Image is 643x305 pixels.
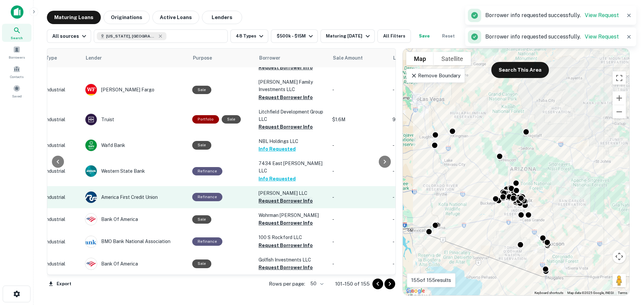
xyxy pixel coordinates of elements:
[152,11,199,24] button: Active Loans
[85,165,97,177] img: picture
[406,52,434,65] button: Show street map
[403,49,629,295] div: 0 0
[320,29,374,43] button: Maturing [DATE]
[405,287,427,295] img: Google
[411,72,460,80] p: Remove Boundary
[259,108,326,123] p: Litchfield Development Group LLC
[2,24,31,42] a: Search
[392,195,395,200] span: -
[85,213,186,225] div: Bank Of America
[2,43,31,61] a: Borrowers
[85,165,186,177] div: Western State Bank
[485,33,619,41] p: Borrower info requested successfully.
[332,142,386,149] p: -
[392,239,395,244] span: -
[47,279,73,289] button: Export
[85,258,186,270] div: Bank Of America
[11,5,23,19] img: capitalize-icon.png
[85,236,97,247] img: picture
[377,29,411,43] button: All Filters
[259,212,326,219] p: Wohrman [PERSON_NAME]
[332,216,386,223] p: -
[193,54,221,62] span: Purpose
[259,160,326,174] p: 7434 East [PERSON_NAME] LLC
[332,167,386,175] p: -
[259,197,313,205] button: Request Borrower Info
[85,84,186,96] div: [PERSON_NAME] Fargo
[47,29,91,43] button: All sources
[618,291,627,295] a: Terms (opens in new tab)
[372,279,383,289] button: Go to previous page
[613,71,626,85] button: Toggle fullscreen view
[82,49,189,67] th: Lender
[392,168,395,174] span: -
[202,11,242,24] button: Lenders
[85,140,97,151] img: picture
[335,280,370,288] p: 101–150 of 155
[392,117,410,122] span: 96.74%
[259,175,296,183] button: Info Requested
[259,263,313,272] button: Request Borrower Info
[85,258,97,270] img: picture
[259,256,326,263] p: Golfish Investments LLC
[10,74,23,79] span: Contacts
[259,93,313,101] button: Request Borrower Info
[613,250,626,263] button: Map camera controls
[332,86,386,93] p: -
[85,191,186,203] div: America First Credit Union
[192,193,222,201] div: This loan purpose was for refinancing
[85,114,97,125] img: picture
[610,251,643,284] iframe: Chat Widget
[11,35,23,41] span: Search
[222,115,241,124] div: Sale
[85,113,186,126] div: Truist
[332,238,386,245] p: -
[392,261,395,266] span: -
[613,91,626,105] button: Zoom in
[106,33,156,39] span: [US_STATE], [GEOGRAPHIC_DATA]
[192,237,222,246] div: This loan purpose was for refinancing
[332,260,386,268] p: -
[259,234,326,241] p: 100 S Rockford LLC
[2,82,31,100] div: Saved
[192,115,219,124] div: This is a portfolio loan with 2 properties
[585,33,619,40] a: View Request
[85,236,186,248] div: BMO Bank National Association
[259,219,313,227] button: Request Borrower Info
[255,49,329,67] th: Borrower
[94,29,228,43] button: [US_STATE], [GEOGRAPHIC_DATA]
[9,55,25,60] span: Borrowers
[2,63,31,81] a: Contacts
[259,189,326,197] p: [PERSON_NAME] LLC
[271,29,318,43] button: $500k - $15M
[85,214,97,225] img: picture
[259,64,313,72] button: Request Borrower Info
[392,87,395,92] span: -
[192,141,211,149] div: Sale
[230,29,268,43] button: 48 Types
[103,11,150,24] button: Originations
[585,12,619,18] a: View Request
[259,138,326,145] p: NBL Holdings LLC
[308,279,325,289] div: 50
[192,259,211,268] div: Sale
[491,62,549,78] button: Search This Area
[192,86,211,94] div: Sale
[393,54,402,62] h6: LTV
[85,139,186,151] div: Wafd Bank
[392,217,395,222] span: -
[393,54,409,62] div: LTVs displayed on the website are for informational purposes only and may be reported incorrectly...
[259,241,313,249] button: Request Borrower Info
[189,49,255,67] th: Purpose
[485,11,619,19] p: Borrower info requested successfully.
[392,143,395,148] span: -
[326,32,371,40] div: Maturing [DATE]
[434,52,471,65] button: Show satellite imagery
[85,84,97,95] img: picture
[192,215,211,224] div: Sale
[534,291,563,295] button: Keyboard shortcuts
[259,145,296,153] button: Info Requested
